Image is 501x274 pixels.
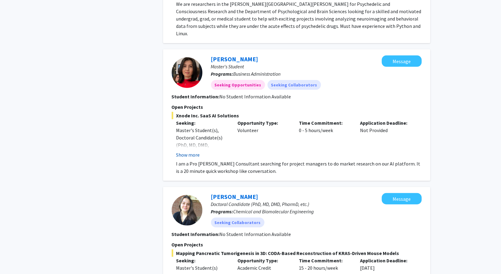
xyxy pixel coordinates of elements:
span: Open Projects [172,104,203,110]
mat-chip: Seeking Opportunities [211,80,265,90]
div: [DATE] [356,257,417,272]
span: Chemical and Biomolecular Engineering [233,208,314,215]
div: Academic Credit [233,257,294,272]
div: Volunteer [233,119,294,158]
div: Not Provided [356,119,417,158]
div: 0 - 5 hours/week [294,119,356,158]
div: Master's Student(s) [176,264,229,272]
p: Application Deadline: [360,119,413,127]
div: Master's Student(s), Doctoral Candidate(s) (PhD, MD, DMD, PharmD, etc.), Postdoctoral Researcher(... [176,127,229,193]
mat-chip: Seeking Collaborators [211,218,264,227]
p: I am a Pro [PERSON_NAME] Consultant searching for project managers to do market research on our A... [176,160,422,175]
p: Application Deadline: [360,257,413,264]
b: Programs: [211,71,233,77]
span: Open Projects [172,242,203,248]
span: No Student Information Available [220,231,291,237]
p: Time Commitment: [299,119,351,127]
button: Message Lucie Dequiedt [382,193,422,204]
span: Business Administration [233,71,281,77]
button: Show more [176,151,200,158]
iframe: Chat [5,246,26,269]
span: Master's Student [211,63,244,70]
a: [PERSON_NAME] [211,193,258,200]
p: Seeking: [176,257,229,264]
b: Student Information: [172,93,220,100]
div: 15 - 20 hours/week [294,257,356,272]
span: Xnode Inc. SaaS AI Solutions [172,112,422,119]
b: Student Information: [172,231,220,237]
p: Seeking: [176,119,229,127]
p: Opportunity Type: [237,119,290,127]
button: Message Gavhar Annaeva [382,55,422,67]
span: No Student Information Available [220,93,291,100]
p: We are researchers in the [PERSON_NAME][GEOGRAPHIC_DATA][PERSON_NAME] for Psychedelic and Conscio... [176,0,422,37]
p: Time Commitment: [299,257,351,264]
span: Doctoral Candidate (PhD, MD, DMD, PharmD, etc.) [211,201,310,207]
span: Mapping Pancreatic Tumorigenesis in 3D: CODA-Based Reconstruction of KRAS-Driven Mouse Models [172,249,422,257]
mat-chip: Seeking Collaborators [268,80,321,90]
p: Opportunity Type: [237,257,290,264]
b: Programs: [211,208,233,215]
a: [PERSON_NAME] [211,55,258,63]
